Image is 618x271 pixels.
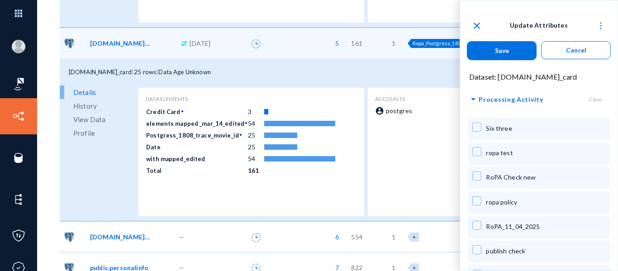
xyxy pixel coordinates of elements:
[413,234,416,240] span: +
[351,232,362,242] span: 554
[247,106,264,118] td: 3
[247,153,264,165] td: 54
[146,129,247,140] td: Postgress_1808_trace_movie_id
[146,153,247,164] td: with mapped_edited
[12,40,25,53] img: blank-profile-picture.png
[247,118,264,129] td: 54
[73,86,96,99] span: Details
[158,68,211,76] span: Data Age Unknown
[60,113,136,126] a: View Data
[146,106,247,117] td: Credit Card
[413,265,416,271] span: +
[156,68,158,76] span: |
[90,38,151,48] span: [DOMAIN_NAME]_card
[179,232,184,242] span: —
[375,95,586,103] div: accounts
[64,232,74,242] img: pgsql.png
[64,38,74,48] img: pgsql.png
[413,40,463,46] span: Ropa_Postgress_1808
[69,68,132,76] span: [DOMAIN_NAME]_card
[73,113,105,126] span: View Data
[331,38,339,48] span: 5
[60,86,136,99] a: Details
[12,109,25,123] img: icon-inventory.svg
[146,95,357,103] div: Data Elements
[351,38,362,48] span: 161
[247,129,264,141] td: 25
[392,232,395,242] span: 1
[73,99,97,113] span: History
[12,193,25,206] img: icon-elements.svg
[134,68,156,76] span: 25 rows
[73,126,95,140] span: Profile
[146,165,247,176] td: Total
[12,151,25,165] img: icon-sources.svg
[331,232,339,242] span: 6
[247,165,264,176] td: 161
[90,232,151,242] span: [DOMAIN_NAME]_inventory
[60,126,136,140] a: Profile
[190,38,210,48] span: [DATE]
[146,118,247,128] td: elements mapped _mar_14_edited
[392,38,395,48] span: 1
[60,99,136,113] a: History
[146,141,247,152] td: Date
[12,229,25,242] img: icon-policies.svg
[247,141,264,153] td: 25
[132,68,134,76] span: |
[5,4,32,23] img: app launcher
[375,106,386,115] mat-icon: account_circle
[386,107,412,114] span: postgres
[12,77,25,91] img: icon-risk-sonar.svg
